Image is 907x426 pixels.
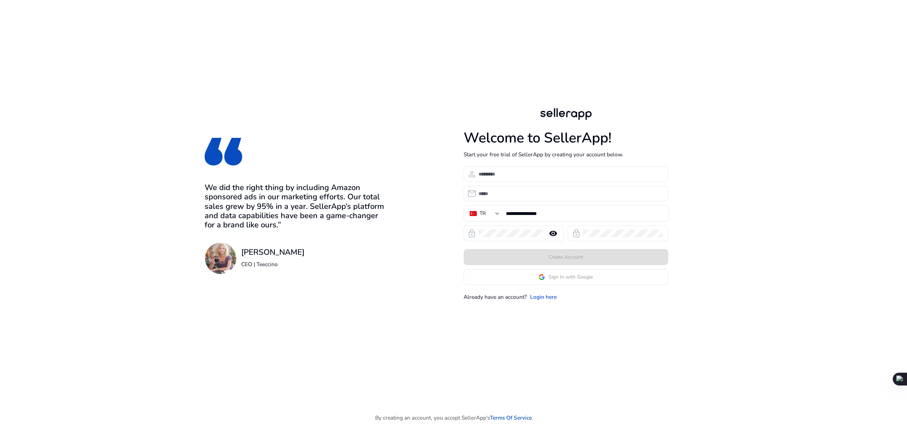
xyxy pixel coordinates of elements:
a: Terms Of Service [490,414,532,422]
span: email [467,189,476,198]
span: person [467,169,476,179]
h1: Welcome to SellerApp! [464,130,668,147]
p: Start your free trial of SellerApp by creating your account below. [464,150,668,158]
p: CEO | Teeccino [241,260,304,268]
span: lock [572,229,581,238]
div: TR [480,210,486,217]
h3: [PERSON_NAME] [241,248,304,257]
h3: We did the right thing by including Amazon sponsored ads in our marketing efforts. Our total sale... [205,183,387,230]
p: Already have an account? [464,293,527,301]
mat-icon: remove_red_eye [545,229,562,238]
span: lock [467,229,476,238]
a: Login here [530,293,557,301]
